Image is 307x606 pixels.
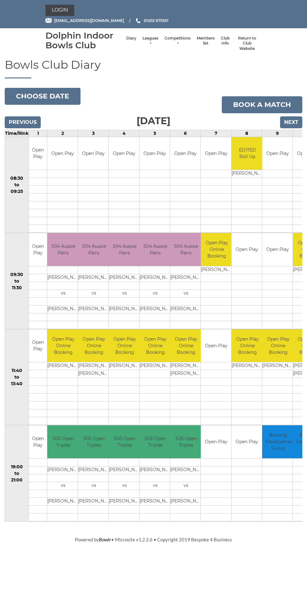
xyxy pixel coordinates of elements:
[262,329,294,362] td: Open Play Online Booking
[197,36,215,46] a: Members list
[78,130,109,137] td: 3
[109,274,140,282] td: [PERSON_NAME]
[78,425,110,458] td: S05 Open Triples
[232,425,262,458] td: Open Play
[139,274,171,282] td: [PERSON_NAME]
[139,329,171,362] td: Open Play Online Booking
[29,233,47,266] td: Open Play
[47,137,78,170] td: Open Play
[201,329,231,362] td: Open Play
[139,482,171,490] td: vs
[170,466,202,474] td: [PERSON_NAME]
[135,18,169,24] a: Phone us 01202 675551
[45,5,74,16] a: Login
[78,362,110,370] td: [PERSON_NAME]
[232,137,263,170] td: EDITED Roll Up
[45,18,124,24] a: Email [EMAIL_ADDRESS][DOMAIN_NAME]
[221,36,230,46] a: Club Info
[170,362,202,370] td: [PERSON_NAME]
[5,130,29,137] td: Time/Rink
[29,130,47,137] td: 1
[109,362,140,370] td: [PERSON_NAME]
[201,137,231,170] td: Open Play
[78,137,108,170] td: Open Play
[78,233,110,266] td: S04 Aussie Pairs
[170,425,202,458] td: S05 Open Triples
[78,329,110,362] td: Open Play Online Booking
[262,362,294,370] td: [PERSON_NAME]
[5,137,29,233] td: 08:30 to 09:25
[78,370,110,378] td: [PERSON_NAME]
[5,233,29,329] td: 09:30 to 11:30
[109,233,140,266] td: S04 Aussie Pairs
[139,290,171,297] td: vs
[47,466,79,474] td: [PERSON_NAME]
[109,497,140,505] td: [PERSON_NAME]
[170,137,200,170] td: Open Play
[144,18,169,23] span: 01202 675551
[109,482,140,490] td: vs
[109,329,140,362] td: Open Play Online Booking
[47,497,79,505] td: [PERSON_NAME]
[170,290,202,297] td: vs
[5,88,81,105] button: Choose date
[78,466,110,474] td: [PERSON_NAME]
[45,18,52,23] img: Email
[29,329,47,362] td: Open Play
[47,329,79,362] td: Open Play Online Booking
[170,482,202,490] td: vs
[47,233,79,266] td: S04 Aussie Pairs
[232,362,263,370] td: [PERSON_NAME]
[164,36,190,46] a: Competitions
[262,425,294,458] td: Bowling Development Group
[139,466,171,474] td: [PERSON_NAME]
[232,130,262,137] td: 8
[201,266,232,274] td: [PERSON_NAME]
[262,130,293,137] td: 9
[262,233,293,266] td: Open Play
[139,362,171,370] td: [PERSON_NAME]
[29,425,47,458] td: Open Play
[99,537,111,542] a: Bowlr
[109,425,140,458] td: S05 Open Triples
[139,305,171,313] td: [PERSON_NAME]
[78,482,110,490] td: vs
[47,305,79,313] td: [PERSON_NAME]
[201,425,231,458] td: Open Play
[47,130,78,137] td: 2
[29,137,47,170] td: Open Play
[109,466,140,474] td: [PERSON_NAME]
[5,116,41,128] input: Previous
[201,233,232,266] td: Open Play Online Booking
[236,36,258,51] a: Return to Club Website
[54,18,124,23] span: [EMAIL_ADDRESS][DOMAIN_NAME]
[109,130,139,137] td: 4
[139,137,170,170] td: Open Play
[139,130,170,137] td: 5
[232,329,263,362] td: Open Play Online Booking
[47,362,79,370] td: [PERSON_NAME]
[78,290,110,297] td: vs
[170,305,202,313] td: [PERSON_NAME]
[109,137,139,170] td: Open Play
[170,497,202,505] td: [PERSON_NAME]
[232,233,262,266] td: Open Play
[280,116,302,128] input: Next
[201,130,232,137] td: 7
[170,130,201,137] td: 6
[170,370,202,378] td: [PERSON_NAME]
[222,96,302,113] a: Book a match
[232,170,263,178] td: [PERSON_NAME]
[139,233,171,266] td: S04 Aussie Pairs
[126,36,136,41] a: Diary
[47,274,79,282] td: [PERSON_NAME]
[170,274,202,282] td: [PERSON_NAME]
[143,36,158,46] a: Leagues
[47,425,79,458] td: S05 Open Triples
[170,329,202,362] td: Open Play Online Booking
[136,18,140,23] img: Phone us
[109,305,140,313] td: [PERSON_NAME]
[109,290,140,297] td: vs
[5,329,29,425] td: 11:40 to 13:40
[170,233,202,266] td: S04 Aussie Pairs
